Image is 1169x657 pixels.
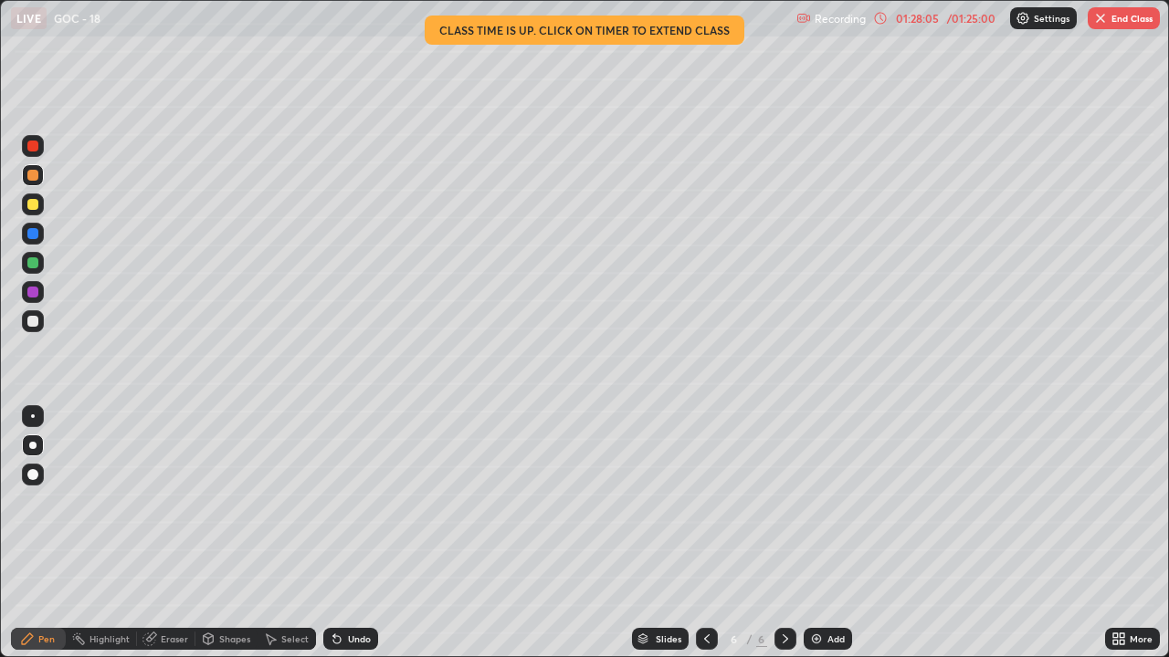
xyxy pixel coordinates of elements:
[656,634,681,643] div: Slides
[756,631,767,647] div: 6
[943,13,999,24] div: / 01:25:00
[725,633,743,644] div: 6
[747,633,753,644] div: /
[1034,14,1069,23] p: Settings
[38,634,55,643] div: Pen
[348,634,371,643] div: Undo
[90,634,130,643] div: Highlight
[815,12,866,26] p: Recording
[809,631,824,646] img: add-slide-button
[796,11,811,26] img: recording.375f2c34.svg
[1088,7,1160,29] button: End Class
[161,634,188,643] div: Eraser
[891,13,943,24] div: 01:28:05
[1016,11,1030,26] img: class-settings-icons
[54,11,100,26] p: GOC - 18
[16,11,41,26] p: LIVE
[219,634,250,643] div: Shapes
[1093,11,1108,26] img: end-class-cross
[1130,634,1153,643] div: More
[281,634,309,643] div: Select
[827,634,845,643] div: Add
